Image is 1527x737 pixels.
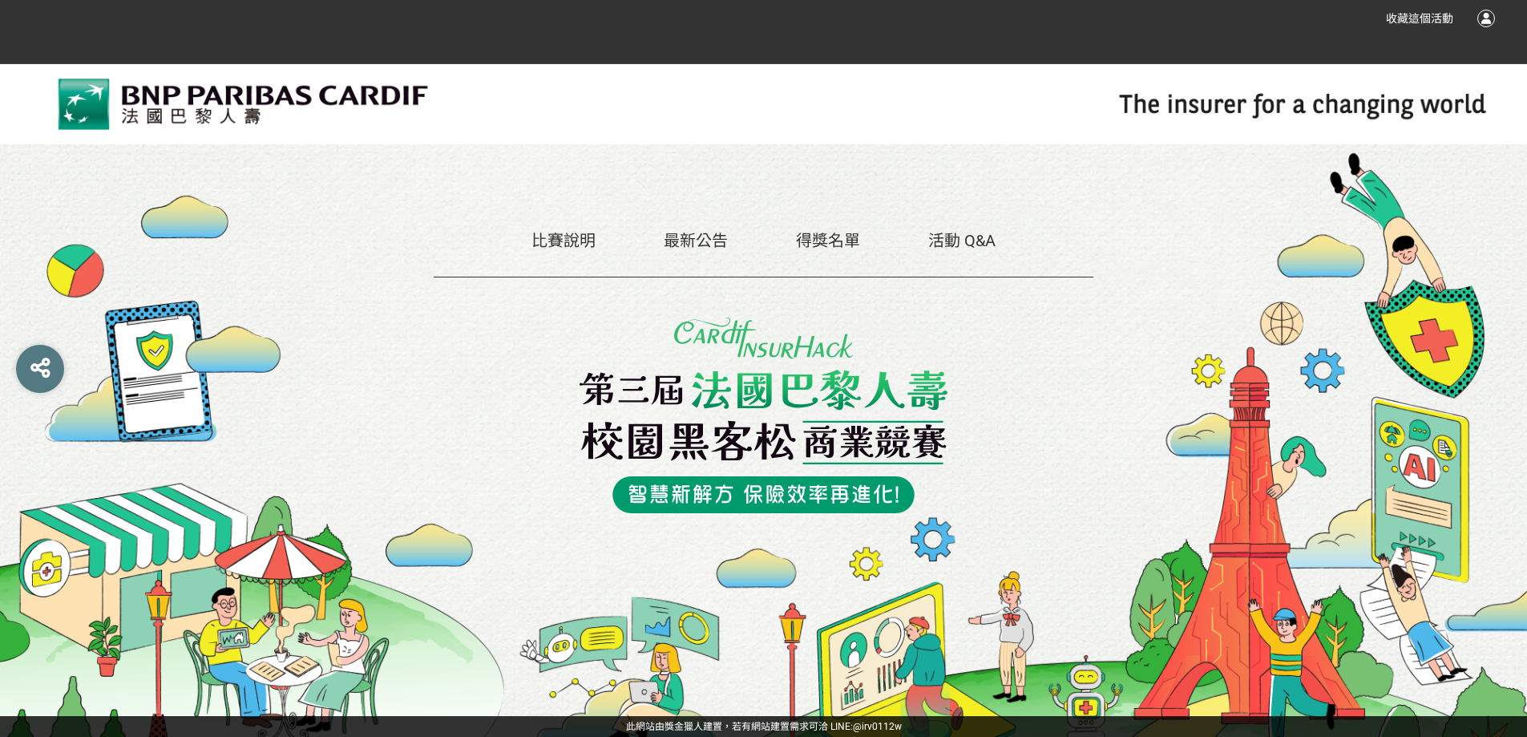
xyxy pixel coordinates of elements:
span: 可洽 LINE: [626,721,902,732]
a: 此網站由獎金獵人建置，若有網站建置需求 [626,721,809,732]
span: 收藏這個活動 [1386,12,1453,25]
a: @irv0112w [853,721,902,732]
a: 比賽說明 [531,231,596,250]
a: 活動 Q&A [928,231,996,250]
a: 得獎名單 [796,231,860,250]
a: 最新公告 [664,231,728,250]
img: Slogan [580,318,948,513]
